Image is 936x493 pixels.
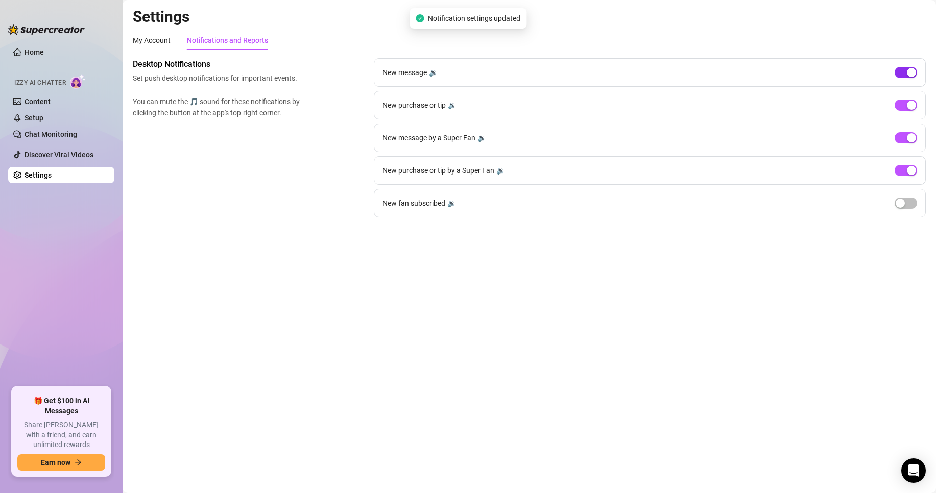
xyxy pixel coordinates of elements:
span: You can mute the 🎵 sound for these notifications by clicking the button at the app's top-right co... [133,96,304,118]
a: Settings [25,171,52,179]
div: 🔉 [477,132,486,143]
span: Earn now [41,458,70,466]
div: Open Intercom Messenger [901,458,926,483]
span: arrow-right [75,459,82,466]
div: 🔉 [496,165,505,176]
span: New purchase or tip [382,100,446,111]
div: 🔉 [448,100,457,111]
a: Chat Monitoring [25,130,77,138]
span: Notification settings updated [428,13,520,24]
img: logo-BBDzfeDw.svg [8,24,85,35]
div: 🔉 [429,67,438,78]
div: Notifications and Reports [187,35,268,46]
span: check-circle [416,14,424,22]
a: Home [25,48,44,56]
span: Desktop Notifications [133,58,304,70]
h2: Settings [133,7,926,27]
div: 🔉 [447,198,456,209]
div: My Account [133,35,171,46]
span: 🎁 Get $100 in AI Messages [17,396,105,416]
span: Share [PERSON_NAME] with a friend, and earn unlimited rewards [17,420,105,450]
span: Set push desktop notifications for important events. [133,72,304,84]
span: New purchase or tip by a Super Fan [382,165,494,176]
button: Earn nowarrow-right [17,454,105,471]
img: AI Chatter [70,74,86,89]
a: Content [25,97,51,106]
a: Discover Viral Videos [25,151,93,159]
span: Izzy AI Chatter [14,78,66,88]
span: New fan subscribed [382,198,445,209]
span: New message [382,67,427,78]
a: Setup [25,114,43,122]
span: New message by a Super Fan [382,132,475,143]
